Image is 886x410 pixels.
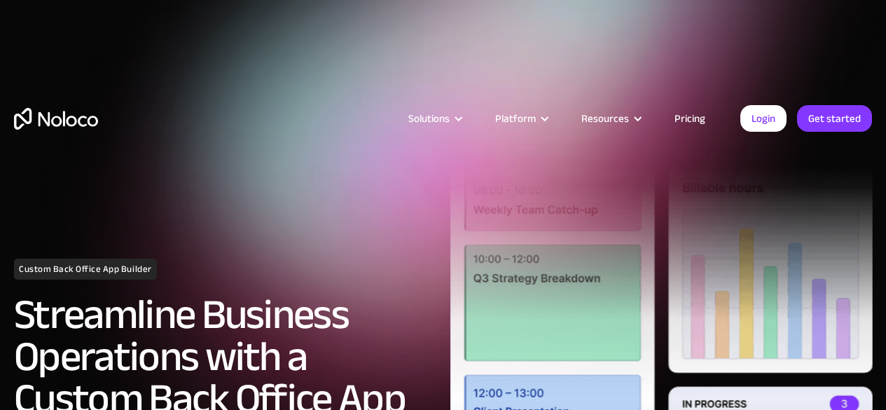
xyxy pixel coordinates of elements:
[14,259,157,280] h1: Custom Back Office App Builder
[495,109,536,128] div: Platform
[478,109,564,128] div: Platform
[408,109,450,128] div: Solutions
[391,109,478,128] div: Solutions
[657,109,723,128] a: Pricing
[797,105,872,132] a: Get started
[564,109,657,128] div: Resources
[740,105,787,132] a: Login
[14,108,98,130] a: home
[581,109,629,128] div: Resources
